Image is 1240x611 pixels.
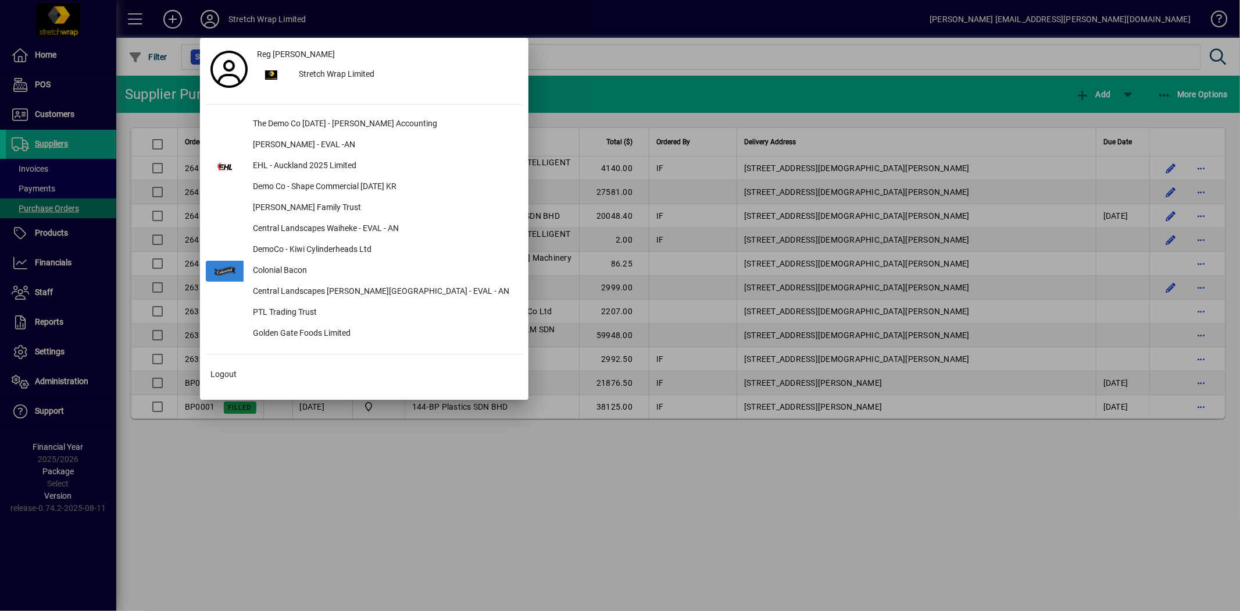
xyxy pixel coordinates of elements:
button: PTL Trading Trust [206,303,523,324]
div: PTL Trading Trust [244,303,523,324]
button: [PERSON_NAME] Family Trust [206,198,523,219]
div: Central Landscapes Waiheke - EVAL - AN [244,219,523,240]
div: The Demo Co [DATE] - [PERSON_NAME] Accounting [244,114,523,135]
span: Reg [PERSON_NAME] [257,48,335,61]
a: Reg [PERSON_NAME] [252,44,523,65]
a: Profile [206,59,252,80]
button: Colonial Bacon [206,261,523,282]
div: Demo Co - Shape Commercial [DATE] KR [244,177,523,198]
div: Golden Gate Foods Limited [244,324,523,344]
button: Logout [206,364,523,385]
button: EHL - Auckland 2025 Limited [206,156,523,177]
div: EHL - Auckland 2025 Limited [244,156,523,177]
button: Demo Co - Shape Commercial [DATE] KR [206,177,523,198]
div: [PERSON_NAME] - EVAL -AN [244,135,523,156]
div: Central Landscapes [PERSON_NAME][GEOGRAPHIC_DATA] - EVAL - AN [244,282,523,303]
button: The Demo Co [DATE] - [PERSON_NAME] Accounting [206,114,523,135]
div: [PERSON_NAME] Family Trust [244,198,523,219]
div: Stretch Wrap Limited [290,65,523,86]
button: DemoCo - Kiwi Cylinderheads Ltd [206,240,523,261]
span: Logout [210,368,237,381]
button: Stretch Wrap Limited [252,65,523,86]
button: Central Landscapes Waiheke - EVAL - AN [206,219,523,240]
button: Central Landscapes [PERSON_NAME][GEOGRAPHIC_DATA] - EVAL - AN [206,282,523,303]
button: Golden Gate Foods Limited [206,324,523,344]
button: [PERSON_NAME] - EVAL -AN [206,135,523,156]
div: Colonial Bacon [244,261,523,282]
div: DemoCo - Kiwi Cylinderheads Ltd [244,240,523,261]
